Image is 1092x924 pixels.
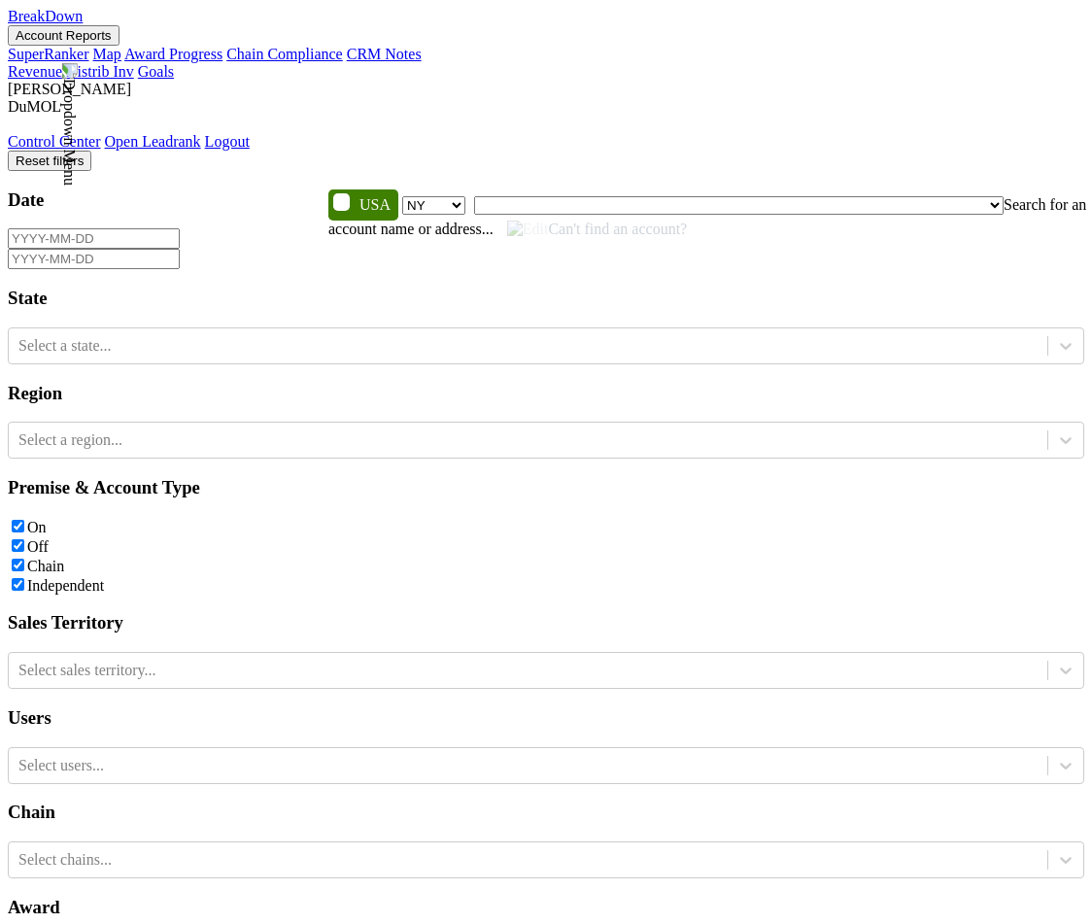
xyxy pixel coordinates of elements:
[60,63,78,186] img: Dropdown Menu
[27,577,104,594] label: Independent
[8,151,91,171] button: Reset filters
[226,46,343,62] a: Chain Compliance
[8,612,1084,633] h3: Sales Territory
[8,133,101,150] a: Control Center
[8,477,1084,498] h3: Premise & Account Type
[8,46,89,62] a: SuperRanker
[8,802,1084,823] h3: Chain
[8,8,83,24] a: BreakDown
[8,707,1084,729] h3: Users
[27,558,64,574] label: Chain
[8,288,1084,309] h3: State
[138,63,174,80] a: Goals
[105,133,201,150] a: Open Leadrank
[8,133,1084,151] div: Dropdown Menu
[8,46,1084,63] div: Account Reports
[93,46,121,62] a: Map
[8,98,61,115] span: DuMOL
[347,46,422,62] a: CRM Notes
[205,133,250,150] a: Logout
[507,221,549,238] img: Edit
[8,249,180,269] input: YYYY-MM-DD
[27,538,49,555] label: Off
[124,46,222,62] a: Award Progress
[8,383,1084,404] h3: Region
[8,897,1084,918] h3: Award
[27,519,47,535] label: On
[66,63,134,80] a: Distrib Inv
[8,25,119,46] button: Account Reports
[507,221,688,237] span: Can't find an account?
[8,63,62,80] a: Revenue
[8,189,1084,211] h3: Date
[8,81,1084,98] div: [PERSON_NAME]
[8,228,180,249] input: YYYY-MM-DD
